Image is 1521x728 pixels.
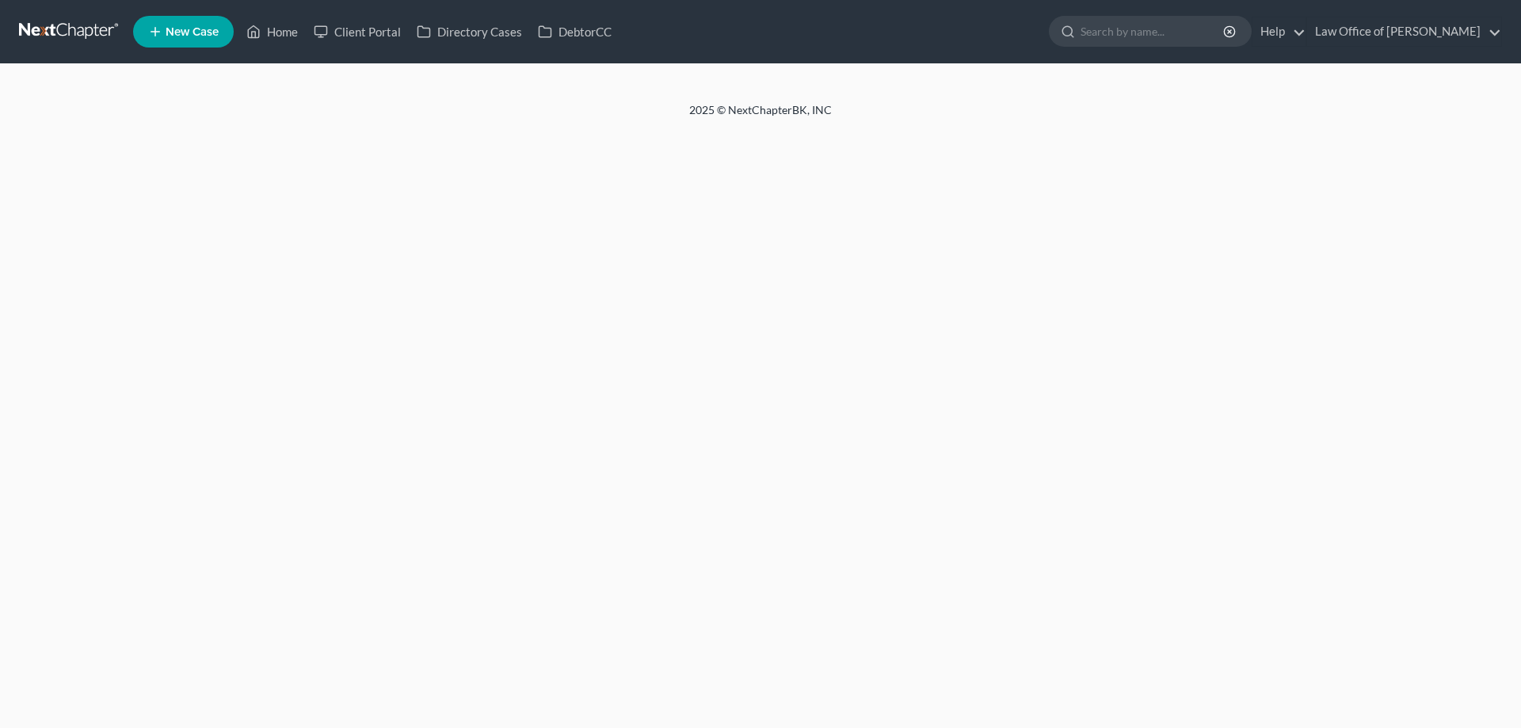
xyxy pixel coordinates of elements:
a: Law Office of [PERSON_NAME] [1307,17,1501,46]
input: Search by name... [1081,17,1226,46]
a: Home [238,17,306,46]
a: Client Portal [306,17,409,46]
a: Directory Cases [409,17,530,46]
a: DebtorCC [530,17,619,46]
div: 2025 © NextChapterBK, INC [309,102,1212,131]
a: Help [1252,17,1306,46]
span: New Case [166,26,219,38]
